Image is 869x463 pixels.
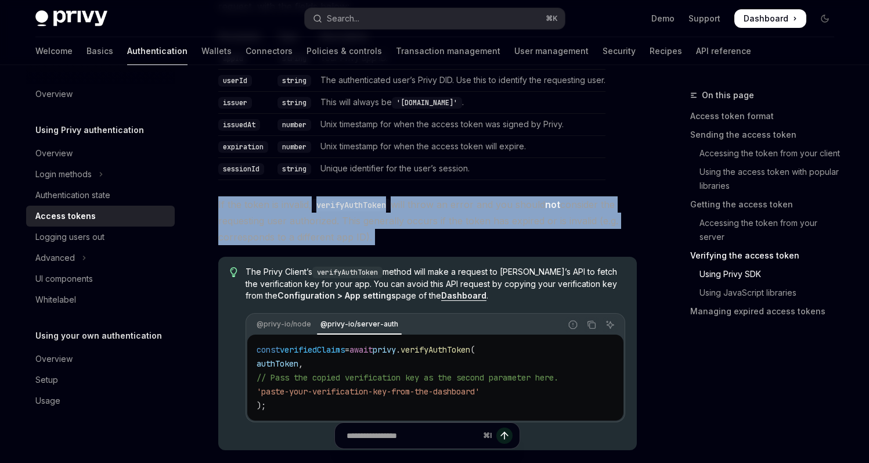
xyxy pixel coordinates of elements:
[26,349,175,369] a: Overview
[312,267,383,278] code: verifyAuthToken
[305,8,565,29] button: Open search
[744,13,788,24] span: Dashboard
[603,37,636,65] a: Security
[277,75,311,87] code: string
[218,196,637,245] span: If the token is invalid, will throw an error and you should consider the requesting user authoriz...
[565,317,580,332] button: Report incorrect code
[690,283,843,302] a: Using JavaScript libraries
[26,390,175,411] a: Usage
[702,88,754,102] span: On this page
[688,13,720,24] a: Support
[35,209,96,223] div: Access tokens
[545,199,560,210] strong: not
[26,143,175,164] a: Overview
[690,195,843,214] a: Getting the access token
[307,37,382,65] a: Policies & controls
[316,135,605,157] td: Unix timestamp for when the access token will expire.
[26,206,175,227] a: Access tokens
[230,267,238,278] svg: Tip
[317,317,402,331] div: @privy-io/server-auth
[257,372,558,383] span: // Pass the copied verification key as the second parameter here.
[253,317,315,331] div: @privy-io/node
[514,37,589,65] a: User management
[690,163,843,195] a: Using the access token with popular libraries
[441,290,486,300] strong: Dashboard
[257,386,479,397] span: 'paste-your-verification-key-from-the-dashboard'
[327,12,359,26] div: Search...
[35,251,75,265] div: Advanced
[26,84,175,105] a: Overview
[690,107,843,125] a: Access token format
[35,230,104,244] div: Logging users out
[470,344,475,355] span: (
[257,400,266,411] span: );
[396,37,500,65] a: Transaction management
[218,97,252,109] code: issuer
[26,369,175,390] a: Setup
[35,373,58,387] div: Setup
[218,75,252,87] code: userId
[316,69,605,91] td: The authenticated user’s Privy DID. Use this to identify the requesting user.
[35,352,73,366] div: Overview
[690,214,843,246] a: Accessing the token from your server
[690,265,843,283] a: Using Privy SDK
[277,97,311,109] code: string
[26,164,175,185] button: Toggle Login methods section
[316,91,605,113] td: This will always be .
[496,428,513,444] button: Send message
[316,157,605,180] td: Unique identifier for the user’s session.
[35,37,73,65] a: Welcome
[35,329,162,343] h5: Using your own authentication
[127,37,187,65] a: Authentication
[349,344,373,355] span: await
[816,9,834,28] button: Toggle dark mode
[546,14,558,23] span: ⌘ K
[35,394,60,408] div: Usage
[298,358,303,369] span: ,
[696,37,751,65] a: API reference
[603,317,618,332] button: Ask AI
[441,290,486,301] a: Dashboard
[26,247,175,268] button: Toggle Advanced section
[35,10,107,27] img: dark logo
[35,123,144,137] h5: Using Privy authentication
[690,144,843,163] a: Accessing the token from your client
[257,358,298,369] span: authToken
[650,37,682,65] a: Recipes
[26,227,175,247] a: Logging users out
[690,125,843,144] a: Sending the access token
[246,266,625,302] span: The Privy Client’s method will make a request to [PERSON_NAME]’s API to fetch the verification ke...
[584,317,599,332] button: Copy the contents from the code block
[396,344,401,355] span: .
[277,290,396,300] strong: Configuration > App settings
[26,289,175,310] a: Whitelabel
[201,37,232,65] a: Wallets
[26,185,175,206] a: Authentication state
[312,199,391,211] code: verifyAuthToken
[280,344,345,355] span: verifiedClaims
[35,146,73,160] div: Overview
[35,87,73,101] div: Overview
[218,119,260,131] code: issuedAt
[345,344,349,355] span: =
[218,163,264,175] code: sessionId
[26,268,175,289] a: UI components
[246,37,293,65] a: Connectors
[86,37,113,65] a: Basics
[690,246,843,265] a: Verifying the access token
[35,272,93,286] div: UI components
[651,13,675,24] a: Demo
[373,344,396,355] span: privy
[277,119,311,131] code: number
[347,423,478,448] input: Ask a question...
[277,141,311,153] code: number
[35,293,76,307] div: Whitelabel
[690,302,843,321] a: Managing expired access tokens
[316,113,605,135] td: Unix timestamp for when the access token was signed by Privy.
[401,344,470,355] span: verifyAuthToken
[734,9,806,28] a: Dashboard
[392,97,462,109] code: '[DOMAIN_NAME]'
[35,167,92,181] div: Login methods
[257,344,280,355] span: const
[277,163,311,175] code: string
